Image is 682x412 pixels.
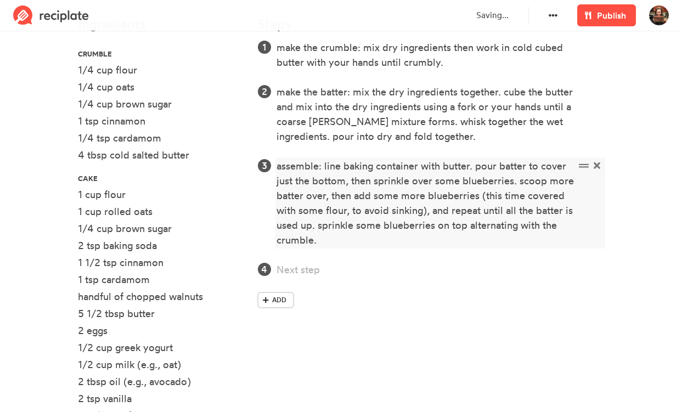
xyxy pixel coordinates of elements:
[78,204,215,219] div: 1 cup rolled oats
[78,255,215,270] div: 1 1/2 tsp cinnamon
[78,63,215,77] div: 1/4 cup flour
[257,16,291,31] h4: Steps
[272,295,286,305] span: Add
[78,170,215,185] div: cake
[476,9,509,22] p: Saving...
[78,272,215,287] div: 1 tsp cardamom
[78,148,215,162] div: 4 tbsp cold salted butter
[78,238,215,253] div: 2 tsp baking soda
[78,323,215,338] div: 2 eggs
[78,80,215,94] div: 1/4 cup oats
[78,374,215,389] div: 2 tbsp oil (e.g., avocado)
[78,391,215,406] div: 2 tsp vanilla
[13,5,89,25] img: Reciplate
[78,289,215,304] div: handful of chopped walnuts
[78,97,215,111] div: 1/4 cup brown sugar
[649,5,669,25] img: User's avatar
[78,46,215,60] div: crumble
[591,159,602,173] span: Delete item
[78,221,215,236] div: 1/4 cup brown sugar
[576,159,591,173] span: Drag to reorder
[78,306,215,321] div: 5 1/2 tbsp butter
[78,16,245,31] h4: Ingredients
[78,131,215,145] div: 1/4 tsp cardamom
[78,187,215,202] div: 1 cup flour
[597,9,626,22] span: Publish
[78,114,215,128] div: 1 tsp cinnamon
[78,357,215,372] div: 1/2 cup milk (e.g., oat)
[277,84,574,144] div: make the batter: mix the dry ingredients together. cube the butter and mix into the dry ingredien...
[78,340,215,355] div: 1/2 cup greek yogurt
[277,159,574,247] div: assemble: line baking container with butter. pour batter to cover just the bottom, then sprinkle ...
[277,40,574,70] div: make the crumble: mix dry ingredients then work in cold cubed butter with your hands until crumbly.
